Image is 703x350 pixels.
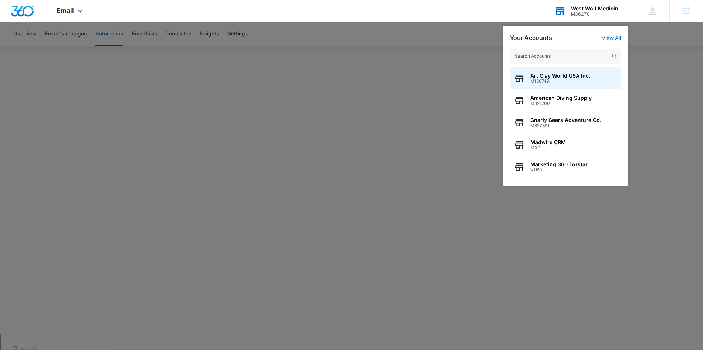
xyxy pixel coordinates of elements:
span: Gnarly Gears Adventure Co. [530,117,601,123]
span: Email [57,7,74,14]
div: Domain Overview [28,44,66,48]
span: M321200 [530,101,592,106]
span: Art Clay World USA Inc. [530,73,590,79]
div: account name [571,6,625,11]
button: Art Clay World USA Inc.M186749 [510,67,621,89]
div: v 4.0.24 [21,12,36,18]
div: Domain: [DOMAIN_NAME] [19,19,81,25]
a: View All [602,35,621,41]
span: MAD [530,145,566,150]
div: Keywords by Traffic [82,44,125,48]
span: Marketing 360 Torstar [530,162,588,167]
h2: Your Accounts [510,34,552,41]
span: Madwire CRM [530,139,566,145]
button: Madwire CRMMAD [510,134,621,156]
img: tab_domain_overview_orange.svg [20,43,26,49]
span: M327861 [530,123,601,128]
img: website_grey.svg [12,19,18,25]
button: Marketing 360 TorstarV1150 [510,156,621,178]
img: logo_orange.svg [12,12,18,18]
div: account id [571,11,625,17]
span: American Diving Supply [530,95,592,101]
input: Search Accounts [510,49,621,64]
span: M186749 [530,79,590,84]
span: V1150 [530,167,588,173]
button: Gnarly Gears Adventure Co.M327861 [510,112,621,134]
button: American Diving SupplyM321200 [510,89,621,112]
img: tab_keywords_by_traffic_grey.svg [74,43,80,49]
